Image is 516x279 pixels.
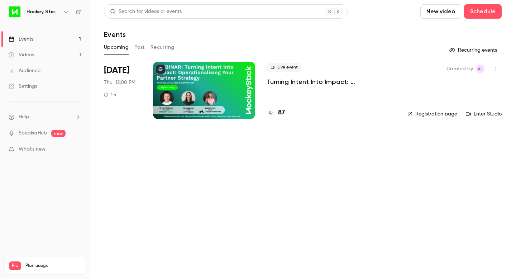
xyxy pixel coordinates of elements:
[19,113,29,121] span: Help
[25,263,81,269] span: Plan usage
[278,108,285,118] h4: 87
[9,261,21,270] span: Pro
[446,44,502,56] button: Recurring events
[9,67,40,74] div: Audience
[150,42,175,53] button: Recurring
[267,77,396,86] a: Turning Intent Into Impact: Operationalising Your Partner Strategy
[104,92,116,98] div: 1 h
[420,4,461,19] button: New video
[9,51,34,58] div: Videos
[407,110,457,118] a: Registration page
[267,108,285,118] a: 87
[104,62,142,119] div: Oct 2 Thu, 12:00 PM (Australia/Melbourne)
[9,6,20,18] img: Hockey Stick Advisory
[9,36,33,43] div: Events
[464,4,502,19] button: Schedule
[27,8,60,15] h6: Hockey Stick Advisory
[9,113,81,121] li: help-dropdown-opener
[466,110,502,118] a: Enter Studio
[476,65,484,73] span: Alison Logue
[446,65,473,73] span: Created by
[104,42,129,53] button: Upcoming
[110,8,182,15] div: Search for videos or events
[104,79,135,86] span: Thu, 12:00 PM
[19,146,46,153] span: What's new
[104,30,126,39] h1: Events
[19,129,47,137] a: SpeakerHub
[478,65,483,73] span: AL
[72,146,81,153] iframe: Noticeable Trigger
[9,83,37,90] div: Settings
[104,65,129,76] span: [DATE]
[134,42,145,53] button: Past
[267,63,302,72] span: Live event
[51,130,66,137] span: new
